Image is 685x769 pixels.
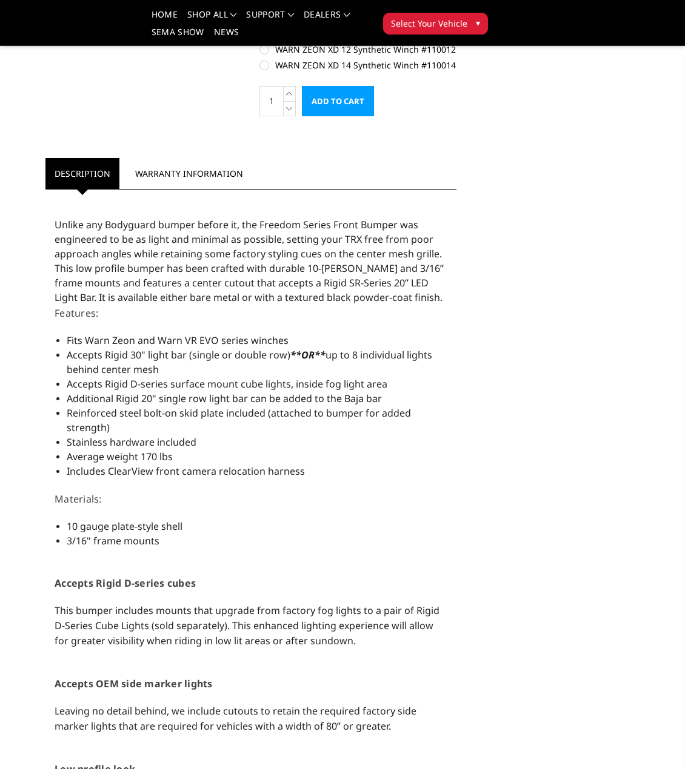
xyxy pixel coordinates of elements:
[391,17,467,30] span: Select Your Vehicle
[302,86,374,116] input: Add to Cart
[259,43,456,56] label: WARN ZEON XD 12 Synthetic Winch #110012
[67,534,159,547] span: 3/16" frame mounts
[126,158,252,189] a: Warranty Information
[55,677,213,690] strong: Accepts OEM side marker lights
[45,158,119,189] a: Description
[152,28,204,45] a: SEMA Show
[55,218,444,304] span: Unlike any Bodyguard bumper before it, the Freedom Series Front Bumper was engineered to be as li...
[55,604,439,647] span: This bumper includes mounts that upgrade from factory fog lights to a pair of Rigid D-Series Cube...
[152,10,178,28] a: Home
[383,13,488,35] button: Select Your Vehicle
[55,704,416,733] span: Leaving no detail behind, we include cutouts to retain the required factory side marker lights th...
[67,392,382,405] span: Additional Rigid 20" single row light bar can be added to the Baja bar
[259,59,456,71] label: WARN ZEON XD 14 Synthetic Winch #110014
[55,576,196,590] strong: Accepts Rigid D-series cubes
[624,711,685,769] iframe: Chat Widget
[67,435,196,449] span: Stainless hardware included
[246,10,294,28] a: Support
[67,464,305,478] span: Includes ClearView front camera relocation harness
[187,10,236,28] a: shop all
[55,492,102,506] span: Materials:
[214,28,239,45] a: News
[67,348,432,376] span: Accepts Rigid 30" light bar (single or double row) up to 8 individual lights behind center mesh
[304,10,350,28] a: Dealers
[67,377,387,391] span: Accepts Rigid D-series surface mount cube lights, inside fog light area
[67,406,411,434] span: Reinforced steel bolt-on skid plate included (attached to bumper for added strength)
[476,16,480,29] span: ▾
[55,306,98,320] span: Features:
[67,450,173,463] span: Average weight 170 lbs
[67,520,182,533] span: 10 gauge plate-style shell
[67,334,289,347] span: Fits Warn Zeon and Warn VR EVO series winches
